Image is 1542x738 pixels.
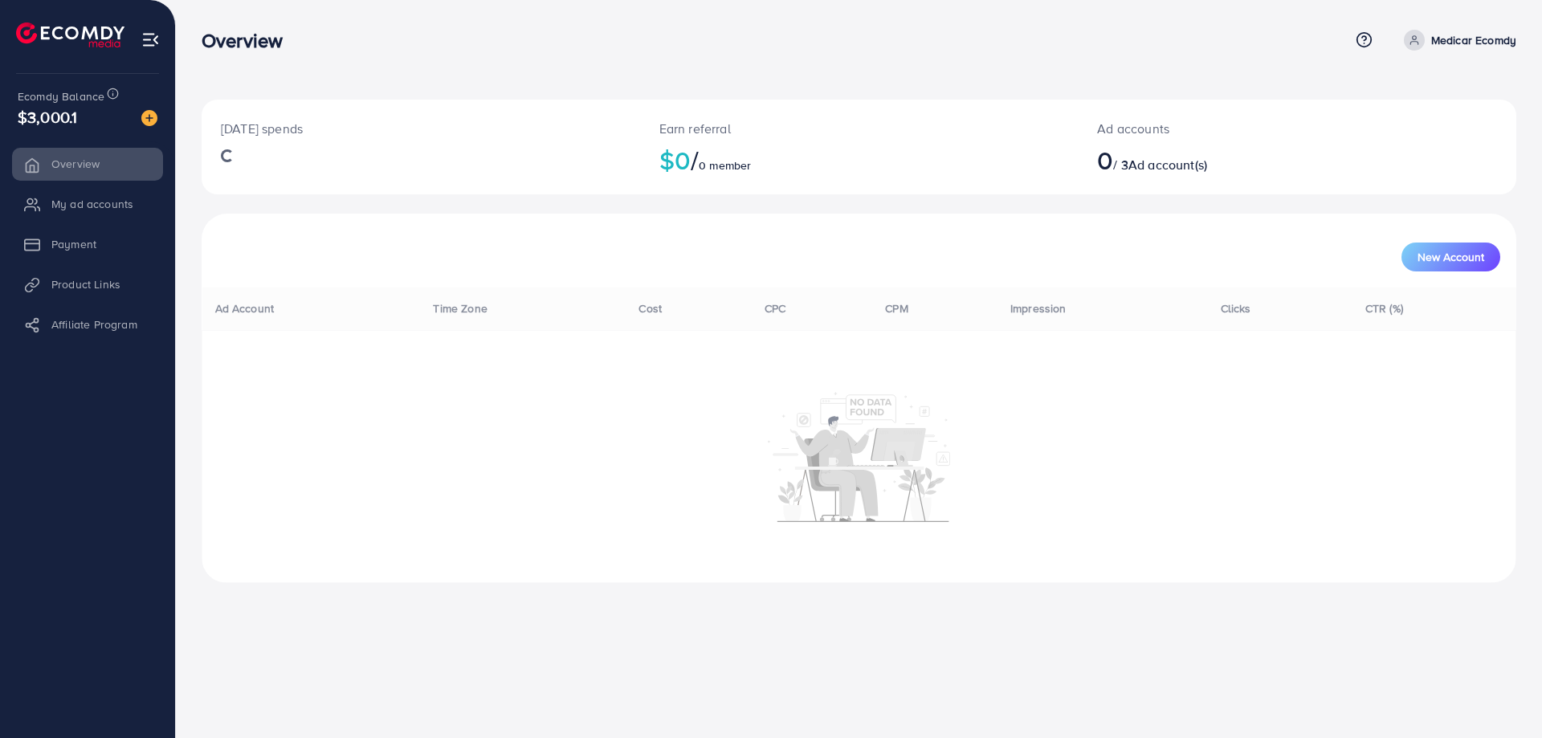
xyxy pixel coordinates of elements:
[1418,251,1484,263] span: New Account
[1097,119,1387,138] p: Ad accounts
[202,29,296,52] h3: Overview
[141,31,160,49] img: menu
[1397,30,1516,51] a: Medicar Ecomdy
[1431,31,1516,50] p: Medicar Ecomdy
[691,141,699,178] span: /
[18,105,77,128] span: $3,000.1
[1097,145,1387,175] h2: / 3
[141,110,157,126] img: image
[1097,141,1113,178] span: 0
[659,145,1059,175] h2: $0
[221,119,621,138] p: [DATE] spends
[1401,243,1500,271] button: New Account
[659,119,1059,138] p: Earn referral
[18,88,104,104] span: Ecomdy Balance
[1128,156,1207,173] span: Ad account(s)
[699,157,751,173] span: 0 member
[16,22,124,47] img: logo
